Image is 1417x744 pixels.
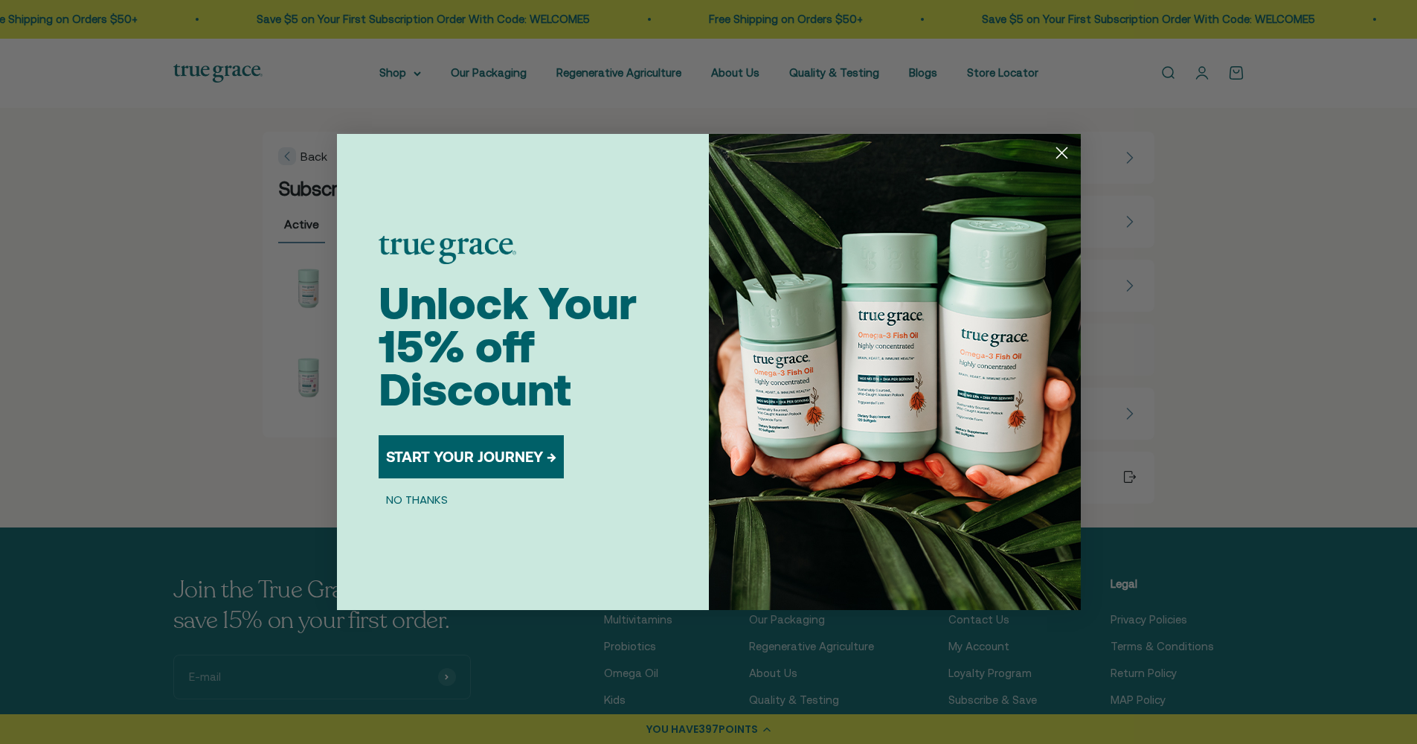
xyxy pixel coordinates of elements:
[379,236,516,264] img: logo placeholder
[1049,140,1075,166] button: Close dialog
[379,278,637,415] span: Unlock Your 15% off Discount
[379,490,455,508] button: NO THANKS
[379,435,564,478] button: START YOUR JOURNEY →
[709,134,1081,610] img: 098727d5-50f8-4f9b-9554-844bb8da1403.jpeg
